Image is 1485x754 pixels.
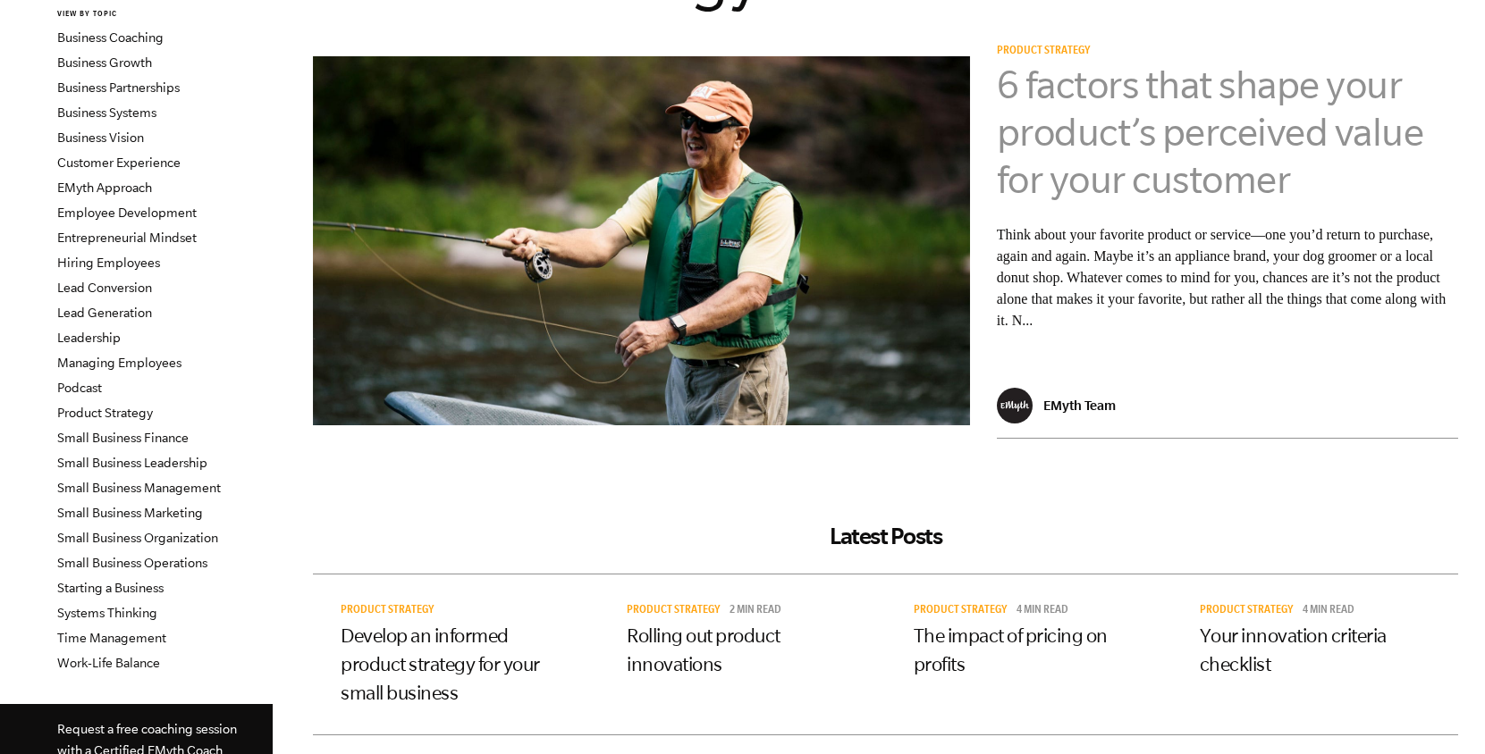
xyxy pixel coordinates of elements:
p: 2 min read [730,605,781,617]
a: Small Business Operations [57,556,207,570]
span: Product Strategy [341,605,435,617]
a: Business Coaching [57,30,164,45]
iframe: Chat Widget [1396,668,1485,754]
a: Managing Employees [57,356,181,370]
a: Business Growth [57,55,152,70]
a: Develop an informed product strategy for your small business [341,624,540,703]
a: Small Business Organization [57,531,218,545]
a: Employee Development [57,205,197,220]
span: Product Strategy [627,605,721,617]
a: Time Management [57,631,166,645]
a: Customer Experience [57,155,181,170]
a: Work-Life Balance [57,656,160,670]
span: Product Strategy [997,46,1091,58]
img: EMyth Team - EMyth [997,388,1033,423]
a: Podcast [57,381,102,395]
a: Starting a Business [57,581,164,595]
a: Systems Thinking [57,606,157,620]
a: Business Systems [57,105,156,120]
p: Think about your favorite product or service—one you’d return to purchase, again and again. Maybe... [997,224,1458,331]
span: Product Strategy [1200,605,1294,617]
a: Entrepreneurial Mindset [57,230,197,245]
p: EMyth Team [1043,398,1116,413]
img: perceived product value [313,56,970,425]
a: 6 factors that shape your product’s perceived value for your customer [997,63,1424,201]
a: Business Vision [57,130,144,145]
h6: VIEW BY TOPIC [57,9,273,21]
a: Product Strategy [341,605,441,617]
h2: Latest Posts [313,523,1458,549]
a: Lead Generation [57,306,152,320]
a: Small Business Finance [57,431,189,445]
a: Business Partnerships [57,80,180,95]
a: Product Strategy [914,605,1014,617]
a: Leadership [57,331,121,345]
a: Hiring Employees [57,256,160,270]
a: Small Business Leadership [57,456,207,470]
a: Rolling out product innovations [627,624,780,674]
a: Your innovation criteria checklist [1200,624,1387,674]
p: 4 min read [1303,605,1354,617]
a: Small Business Marketing [57,506,203,520]
a: Product Strategy [1200,605,1300,617]
a: Product Strategy [627,605,727,617]
a: Small Business Management [57,481,221,495]
a: Product Strategy [57,406,153,420]
a: The impact of pricing on profits [914,624,1108,674]
a: EMyth Approach [57,180,152,195]
span: Product Strategy [914,605,1008,617]
p: 4 min read [1017,605,1068,617]
a: Product Strategy [997,46,1097,58]
a: Lead Conversion [57,281,152,295]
